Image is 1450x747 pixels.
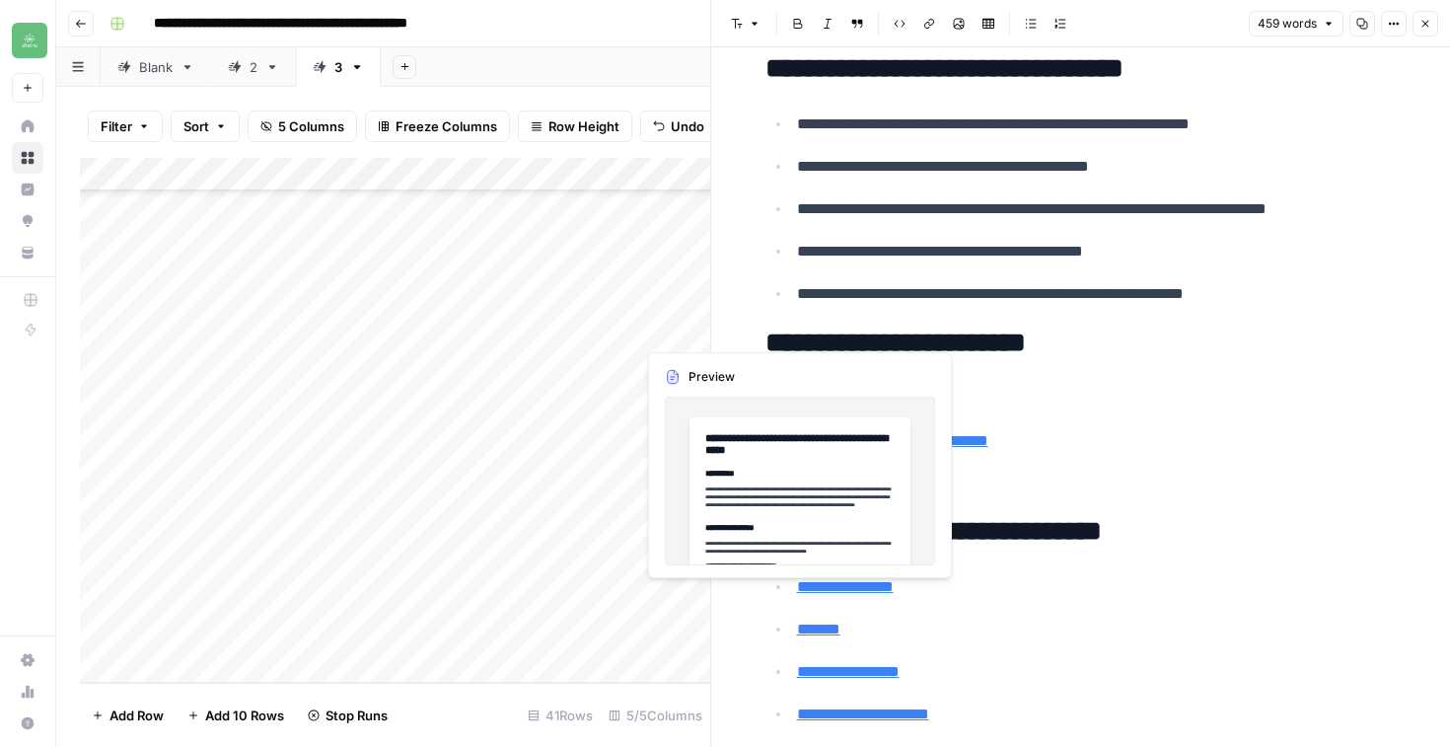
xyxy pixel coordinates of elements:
[101,116,132,136] span: Filter
[139,57,173,77] div: Blank
[80,700,176,731] button: Add Row
[1258,15,1317,33] span: 459 words
[211,47,296,87] a: 2
[518,111,632,142] button: Row Height
[396,116,497,136] span: Freeze Columns
[278,116,344,136] span: 5 Columns
[88,111,163,142] button: Filter
[12,23,47,58] img: Distru Logo
[334,57,342,77] div: 3
[12,142,43,174] a: Browse
[12,111,43,142] a: Home
[101,47,211,87] a: Blank
[296,47,381,87] a: 3
[520,700,601,731] div: 41 Rows
[12,237,43,268] a: Your Data
[601,700,710,731] div: 5/5 Columns
[640,111,717,142] button: Undo
[12,644,43,676] a: Settings
[326,706,388,725] span: Stop Runs
[109,706,164,725] span: Add Row
[183,116,209,136] span: Sort
[548,116,619,136] span: Row Height
[171,111,240,142] button: Sort
[1249,11,1343,37] button: 459 words
[12,708,43,739] button: Help + Support
[296,700,399,731] button: Stop Runs
[205,706,284,725] span: Add 10 Rows
[671,116,704,136] span: Undo
[176,700,296,731] button: Add 10 Rows
[12,16,43,65] button: Workspace: Distru
[250,57,257,77] div: 2
[12,676,43,708] a: Usage
[365,111,510,142] button: Freeze Columns
[12,174,43,205] a: Insights
[248,111,357,142] button: 5 Columns
[12,205,43,237] a: Opportunities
